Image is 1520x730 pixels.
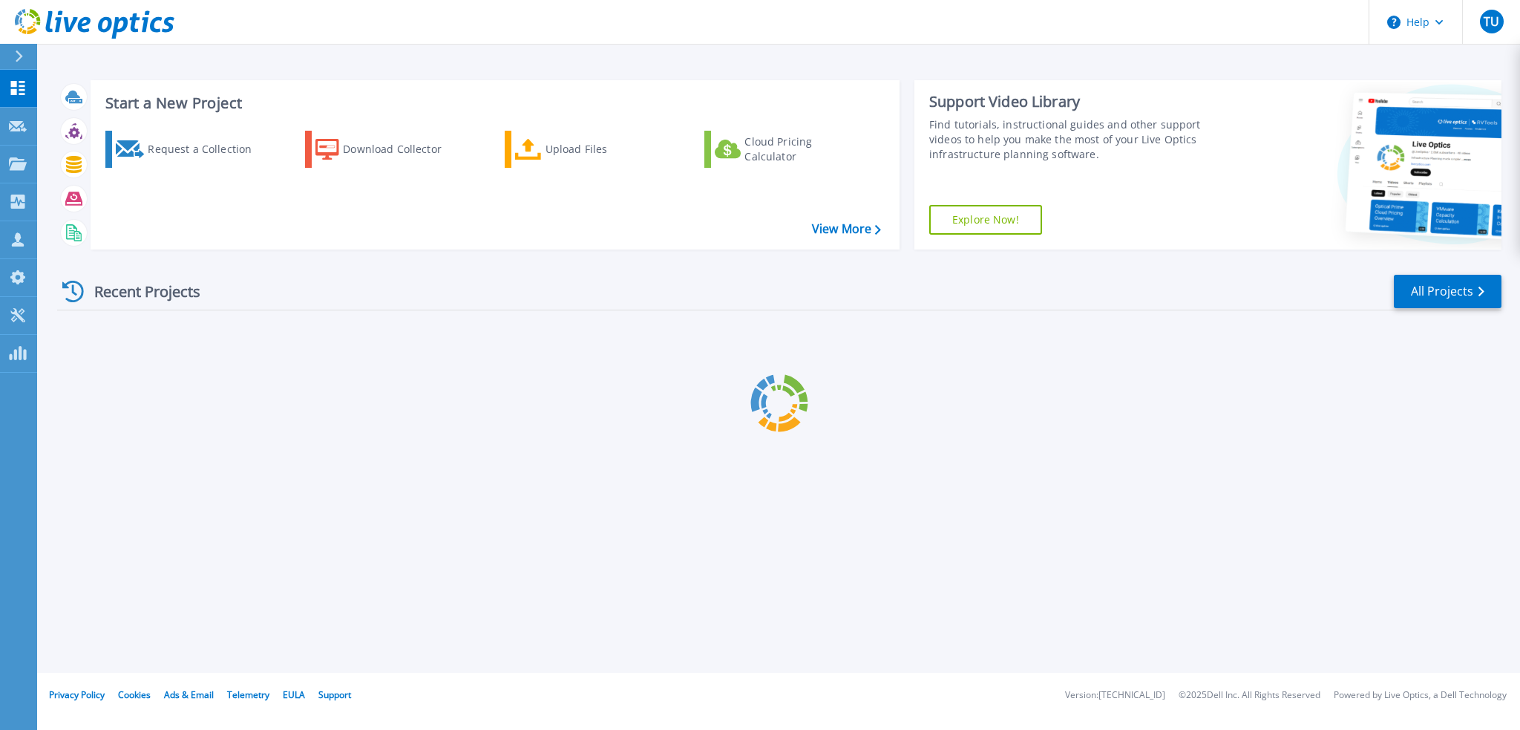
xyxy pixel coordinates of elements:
[546,134,664,164] div: Upload Files
[929,92,1230,111] div: Support Video Library
[57,273,220,310] div: Recent Projects
[105,131,271,168] a: Request a Collection
[1065,691,1165,700] li: Version: [TECHNICAL_ID]
[1484,16,1499,27] span: TU
[318,688,351,701] a: Support
[118,688,151,701] a: Cookies
[305,131,471,168] a: Download Collector
[704,131,870,168] a: Cloud Pricing Calculator
[148,134,266,164] div: Request a Collection
[1334,691,1507,700] li: Powered by Live Optics, a Dell Technology
[1179,691,1320,700] li: © 2025 Dell Inc. All Rights Reserved
[343,134,462,164] div: Download Collector
[929,205,1042,235] a: Explore Now!
[105,95,880,111] h3: Start a New Project
[744,134,863,164] div: Cloud Pricing Calculator
[929,117,1230,162] div: Find tutorials, instructional guides and other support videos to help you make the most of your L...
[505,131,670,168] a: Upload Files
[812,222,881,236] a: View More
[1394,275,1501,308] a: All Projects
[164,688,214,701] a: Ads & Email
[49,688,105,701] a: Privacy Policy
[227,688,269,701] a: Telemetry
[283,688,305,701] a: EULA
